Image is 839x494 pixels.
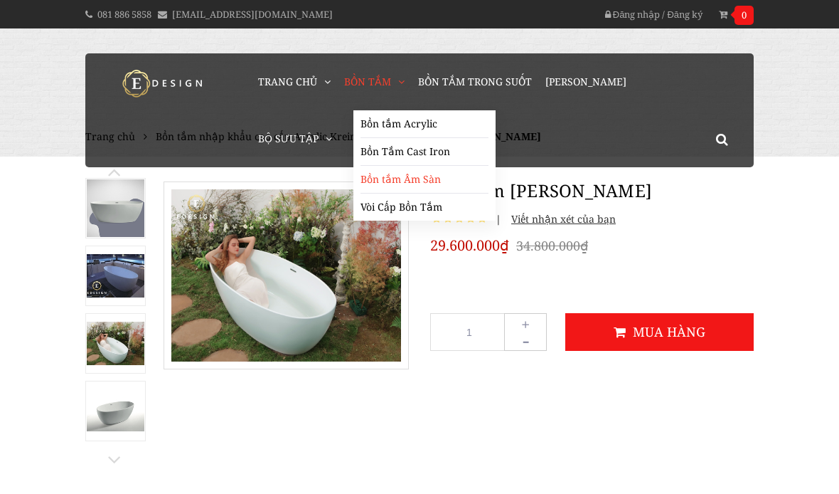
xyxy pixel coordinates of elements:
[253,110,337,167] a: Bộ Sưu Tập
[430,178,754,204] h1: Bồn Tắm [PERSON_NAME]
[413,53,537,110] a: Bồn Tắm Trong Suốt
[87,179,144,237] img: Bồn Tắm Darwin Kreiner
[253,53,336,110] a: Trang chủ
[516,237,588,254] del: 34.800.000₫
[339,53,410,110] a: Bồn Tắm
[430,235,509,256] span: 29.600.000₫
[504,330,547,351] button: -
[87,391,144,431] img: Bồn Tắm Darwin Kreiner
[418,75,532,88] span: Bồn Tắm Trong Suốt
[97,8,151,21] a: 081 886 5858
[545,75,626,88] span: [PERSON_NAME]
[565,313,754,351] button: Mua hàng
[344,75,391,88] span: Bồn Tắm
[504,313,547,334] button: +
[258,132,319,145] span: Bộ Sưu Tập
[110,69,217,98] img: logo Kreiner Germany - Edesign Interior
[360,194,488,221] a: Vòi Cấp Bồn Tắm
[87,322,144,365] img: Bồn Tắm Darwin Kreiner
[360,138,488,166] a: Bồn Tắm Cast Iron
[360,166,488,194] a: Bồn tắm Âm Sàn
[87,254,144,298] img: Bồn Tắm Nhập Khẩu Darwin
[360,110,488,138] a: Bồn tắm Acrylic
[504,212,616,226] span: Viết nhận xét của bạn
[172,8,333,21] a: [EMAIL_ADDRESS][DOMAIN_NAME]
[734,6,754,25] span: 0
[258,75,317,88] span: Trang chủ
[540,53,631,110] a: [PERSON_NAME]
[496,212,501,226] span: |
[164,182,408,369] img: Bồn Tắm Darwin Kreiner
[662,8,665,21] span: /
